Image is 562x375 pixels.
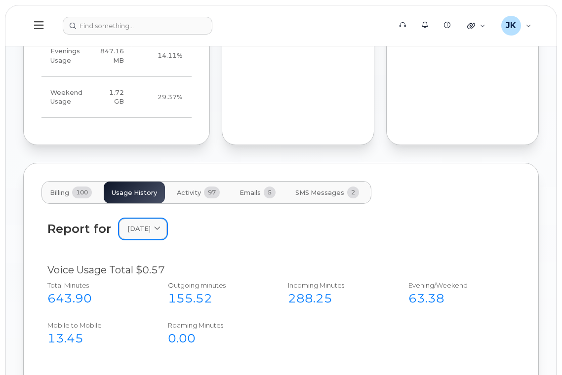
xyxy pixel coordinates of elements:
[133,77,192,118] td: 29.37%
[168,330,267,347] div: 0.00
[91,36,133,77] td: 847.16 MB
[168,321,267,330] div: Roaming Minutes
[168,290,267,307] div: 155.52
[506,20,516,32] span: JK
[47,222,111,235] div: Report for
[204,187,220,198] span: 97
[47,330,146,347] div: 13.45
[408,290,507,307] div: 63.38
[41,77,91,118] td: Weekend Usage
[494,16,538,36] div: Jayson Kralkay
[264,187,276,198] span: 5
[47,263,515,277] div: Voice Usage Total $0.57
[408,281,507,290] div: Evening/Weekend
[177,189,201,197] span: Activity
[295,189,344,197] span: SMS Messages
[63,17,212,35] input: Find something...
[91,77,133,118] td: 1.72 GB
[460,16,492,36] div: Quicklinks
[50,189,69,197] span: Billing
[288,290,387,307] div: 288.25
[168,281,267,290] div: Outgoing minutes
[72,187,92,198] span: 100
[47,290,146,307] div: 643.90
[240,189,261,197] span: Emails
[119,219,167,239] a: [DATE]
[41,36,192,77] tr: Weekdays from 6:00pm to 8:00am
[41,77,192,118] tr: Friday from 6:00pm to Monday 8:00am
[41,36,91,77] td: Evenings Usage
[288,281,387,290] div: Incoming Minutes
[347,187,359,198] span: 2
[133,36,192,77] td: 14.11%
[127,224,151,233] span: [DATE]
[47,321,146,330] div: Mobile to Mobile
[47,281,146,290] div: Total Minutes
